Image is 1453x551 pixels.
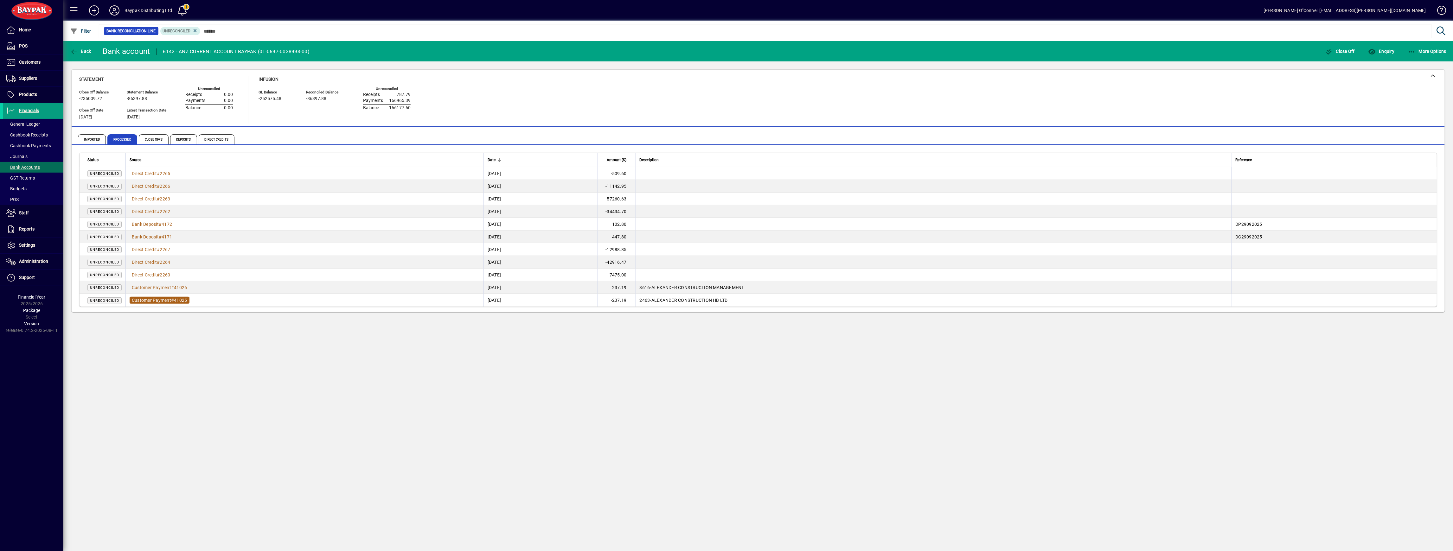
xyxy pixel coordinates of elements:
a: Support [3,270,63,286]
a: Reports [3,221,63,237]
td: [DATE] [483,167,598,180]
span: GST Returns [6,175,35,180]
span: 2265 [160,171,170,176]
span: Budgets [6,186,27,191]
span: 41025 [174,298,187,303]
a: Products [3,87,63,103]
td: -237.19 [598,294,636,307]
span: -252575.48 [259,96,281,101]
a: Direct Credit#2266 [130,183,173,190]
span: 2260 [160,272,170,277]
span: General Ledger [6,122,40,127]
td: [DATE] [483,256,598,269]
span: Support [19,275,35,280]
a: Direct Credit#2265 [130,170,173,177]
mat-chip: Reconciliation Status: Unreconciled [160,27,201,35]
span: 0.00 [224,105,233,111]
button: Filter [68,25,93,37]
a: Knowledge Base [1432,1,1445,22]
a: Customer Payment#41026 [130,284,189,291]
span: 2262 [160,209,170,214]
span: -86397.88 [306,96,326,101]
td: -34434.70 [598,205,636,218]
td: [DATE] [483,218,598,231]
td: -11142.95 [598,180,636,193]
span: Direct Credits [199,134,234,144]
span: 2264 [160,260,170,265]
span: Status [87,156,99,163]
span: Direct Credit [132,184,157,189]
a: Home [3,22,63,38]
span: Version [24,321,39,326]
a: Direct Credit#2264 [130,259,173,266]
span: Receipts [363,92,380,97]
button: Profile [104,5,125,16]
div: [PERSON_NAME] O''Connell [EMAIL_ADDRESS][PERSON_NAME][DOMAIN_NAME] [1264,5,1426,16]
span: Filter [70,28,91,34]
span: Direct Credit [132,260,157,265]
div: Source [130,156,480,163]
span: Unreconciled [90,286,119,290]
span: 4172 [162,222,172,227]
span: -86397.88 [127,96,147,101]
label: Unreconciled [376,87,398,91]
a: Direct Credit#2260 [130,271,173,278]
td: 237.19 [598,281,636,294]
span: Latest Transaction Date [127,108,166,112]
span: Customer Payment [132,298,171,303]
span: Package [23,308,40,313]
td: [DATE] [483,269,598,281]
a: Cashbook Payments [3,140,63,151]
a: Direct Credit#2263 [130,195,173,202]
span: Direct Credit [132,196,157,201]
span: Administration [19,259,48,264]
span: Direct Credit [132,272,157,277]
button: Add [84,5,104,16]
span: -235009.72 [79,96,102,101]
span: Bank Deposit [132,222,159,227]
button: Back [68,46,93,57]
span: Direct Credit [132,171,157,176]
td: [DATE] [483,294,598,307]
span: Unreconciled [90,184,119,188]
span: Journals [6,154,28,159]
a: Journals [3,151,63,162]
span: 4171 [162,234,172,239]
a: Customer Payment#41025 [130,297,189,304]
span: Financial Year [18,294,46,300]
a: Bank Deposit#4172 [130,221,174,228]
a: Staff [3,205,63,221]
span: - [650,285,651,290]
span: Deposits [170,134,197,144]
span: # [157,184,160,189]
span: Customers [19,60,41,65]
span: Unreconciled [90,210,119,214]
a: Administration [3,254,63,269]
span: Settings [19,243,35,248]
span: Processed [107,134,137,144]
span: POS [6,197,19,202]
a: General Ledger [3,119,63,130]
div: Bank account [103,46,150,56]
div: 6142 - ANZ CURRENT ACCOUNT BAYPAK (01-0697-0028993-00) [163,47,310,57]
span: # [159,222,162,227]
span: Home [19,27,31,32]
a: Direct Credit#2267 [130,246,173,253]
a: Settings [3,237,63,253]
span: 166965.39 [389,98,411,103]
span: DC29092025 [1236,234,1263,239]
a: POS [3,194,63,205]
span: Back [70,49,91,54]
span: # [157,209,160,214]
span: POS [19,43,28,48]
span: Date [488,156,496,163]
td: -7475.00 [598,269,636,281]
span: 2267 [160,247,170,252]
div: Date [488,156,594,163]
span: # [157,247,160,252]
span: Unreconciled [163,29,191,33]
span: # [159,234,162,239]
span: # [157,171,160,176]
div: Status [87,156,122,163]
span: # [157,260,160,265]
